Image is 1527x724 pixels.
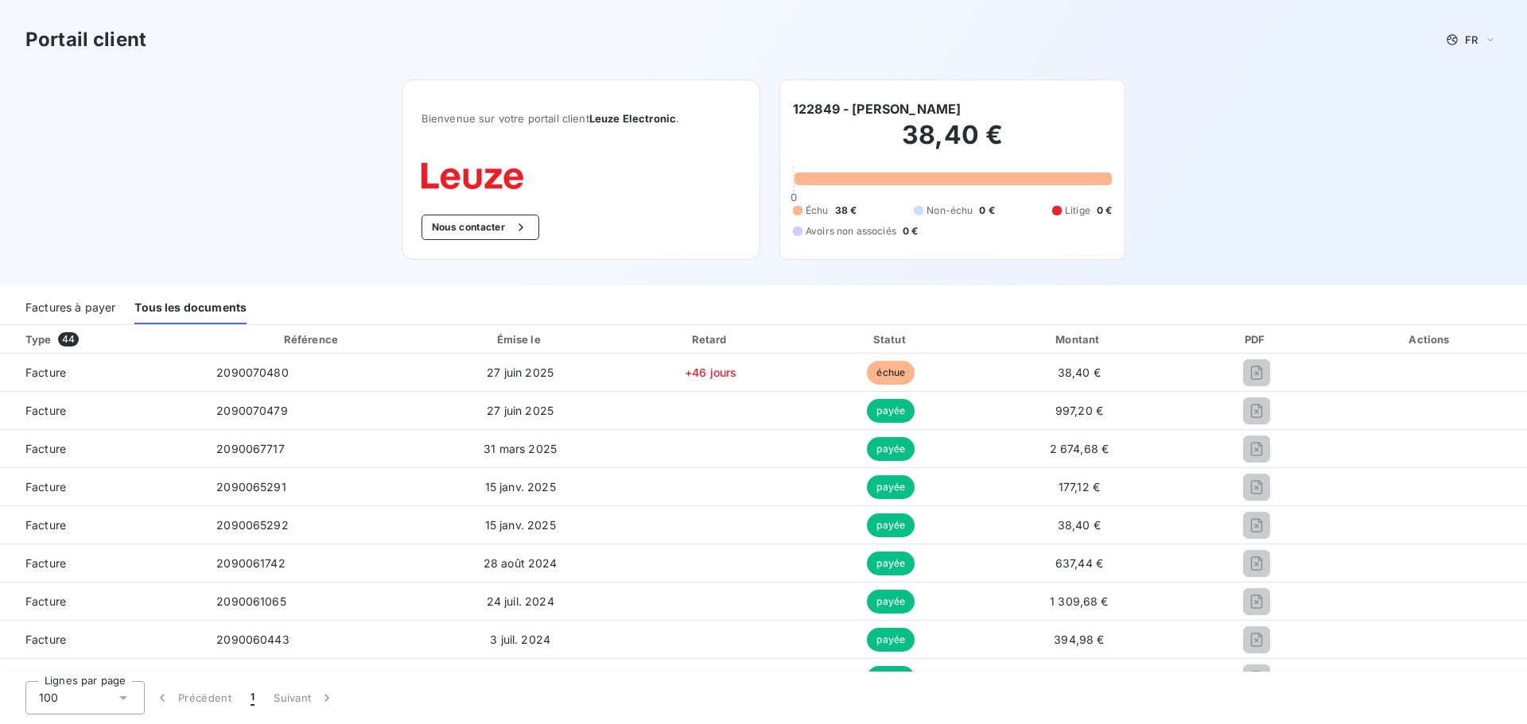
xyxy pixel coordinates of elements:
span: 997,20 € [1055,404,1103,417]
span: échue [867,361,915,385]
div: Statut [805,331,977,347]
span: 0 € [979,203,994,218]
span: 38,40 € [1058,518,1101,532]
span: Facture [13,556,191,571]
span: 0 [791,191,797,203]
span: Facture [13,365,191,381]
span: 2090070480 [216,366,289,379]
button: Précédent [145,681,241,714]
span: Litige [1065,203,1090,218]
span: 2090061742 [216,556,286,570]
span: Bienvenue sur votre portail client . [422,112,740,125]
span: Facture [13,517,191,533]
span: payée [867,628,915,652]
div: Tous les documents [134,291,247,324]
span: 3 juil. 2024 [490,633,550,646]
span: Facture [13,670,191,686]
span: 1 330,56 € [1051,671,1109,684]
span: payée [867,475,915,499]
span: 1 309,68 € [1050,594,1109,608]
span: payée [867,399,915,423]
span: FR [1465,33,1478,46]
span: Leuze Electronic [589,112,676,125]
span: payée [867,552,915,575]
div: Émise le [424,331,616,347]
span: Facture [13,594,191,610]
span: Facture [13,441,191,457]
span: Facture [13,632,191,648]
span: +46 jours [685,366,736,379]
div: PDF [1182,331,1331,347]
h2: 38,40 € [793,119,1112,167]
button: Suivant [264,681,344,714]
button: Nous contacter [422,215,539,240]
span: 27 juin 2025 [487,366,554,379]
span: 44 [58,332,79,347]
span: 2 674,68 € [1050,442,1109,455]
h3: Portail client [25,25,146,54]
span: 177,12 € [1059,480,1100,494]
span: payée [867,666,915,690]
span: payée [867,590,915,614]
span: 100 [39,690,58,706]
span: 20 juin 2024 [486,671,554,684]
div: Référence [284,333,338,346]
span: 15 janv. 2025 [485,518,556,532]
div: Actions [1338,331,1524,347]
span: 27 juin 2025 [487,404,554,417]
h6: 122849 - [PERSON_NAME] [793,99,961,118]
span: Facture [13,403,191,419]
span: 2090061065 [216,594,286,608]
span: 2090065292 [216,518,289,532]
img: Company logo [422,163,523,189]
span: Non-échu [927,203,973,218]
span: Avoirs non associés [806,224,896,238]
div: Montant [983,331,1175,347]
div: Type [16,331,200,347]
span: 0 € [903,224,918,238]
div: Factures à payer [25,291,115,324]
span: payée [867,437,915,461]
span: 1 [251,690,254,706]
span: 24 juil. 2024 [487,594,554,608]
span: 28 août 2024 [484,556,558,570]
span: 31 mars 2025 [484,442,557,455]
span: 2090070479 [216,404,288,417]
span: 2090065291 [216,480,286,494]
span: 38 € [835,203,857,218]
span: Facture [13,479,191,495]
span: payée [867,513,915,537]
span: 0 € [1097,203,1112,218]
span: 15 janv. 2025 [485,480,556,494]
span: 38,40 € [1058,366,1101,379]
span: 394,98 € [1054,633,1104,646]
div: Retard [623,331,798,347]
span: 2090060051 [216,671,286,684]
span: 2090067717 [216,442,285,455]
span: Échu [806,203,829,218]
span: 2090060443 [216,633,289,646]
button: 1 [241,681,264,714]
span: 637,44 € [1055,556,1103,570]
